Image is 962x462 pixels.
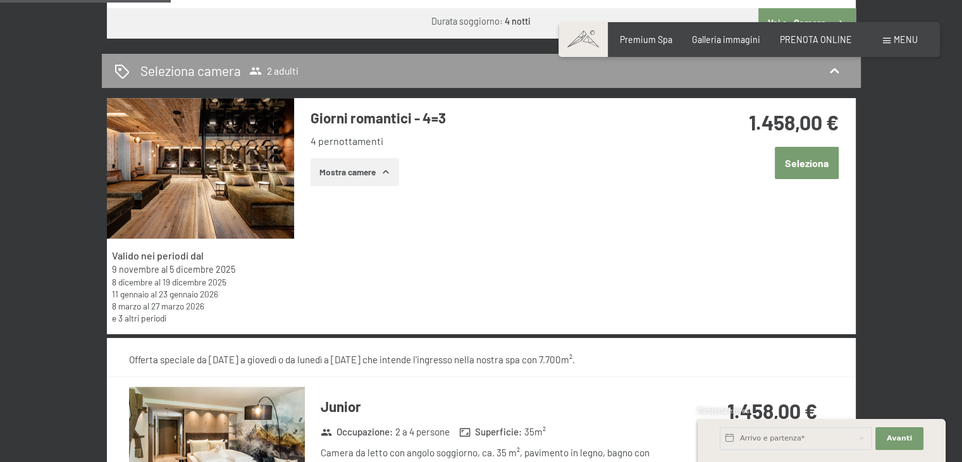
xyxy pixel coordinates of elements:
[505,16,531,27] b: 4 notti
[112,277,152,287] time: 08/12/2025
[249,65,299,77] span: 2 adulti
[620,34,672,45] a: Premium Spa
[112,289,149,299] time: 11/01/2026
[321,425,393,439] strong: Occupazione :
[112,300,288,312] div: al
[311,108,687,128] h3: Giorni romantici - 4=3
[758,8,855,39] button: Vai a «Camera»
[780,34,852,45] a: PRENOTA ONLINE
[311,158,399,186] button: Mostra camere
[775,147,839,179] button: Seleziona
[321,397,674,416] h3: Junior
[727,399,817,423] strong: 1.458,00 €
[112,263,288,276] div: al
[163,277,226,287] time: 19/12/2025
[112,301,141,311] time: 08/03/2026
[112,288,288,300] div: al
[159,289,218,299] time: 23/01/2026
[112,264,159,275] time: 09/11/2025
[749,110,839,134] strong: 1.458,00 €
[112,276,288,288] div: al
[311,134,687,148] li: 4 pernottamenti
[395,425,450,439] span: 2 a 4 persone
[151,301,204,311] time: 27/03/2026
[894,34,918,45] span: Menu
[875,427,923,450] button: Avanti
[112,249,204,261] strong: Valido nei periodi dal
[129,353,833,366] div: Offerta speciale da [DATE] a giovedì o da lunedì a [DATE] che intende l'ingresso nella nostra spa...
[140,61,241,80] h2: Seleziona camera
[692,34,760,45] a: Galleria immagini
[170,264,235,275] time: 05/12/2025
[107,98,294,239] img: mss_renderimg.php
[459,425,522,439] strong: Superficie :
[887,434,912,444] span: Avanti
[112,313,166,323] a: e 3 altri periodi
[524,425,546,439] span: 35 m²
[431,15,531,28] div: Durata soggiorno:
[698,406,753,415] span: Richiesta express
